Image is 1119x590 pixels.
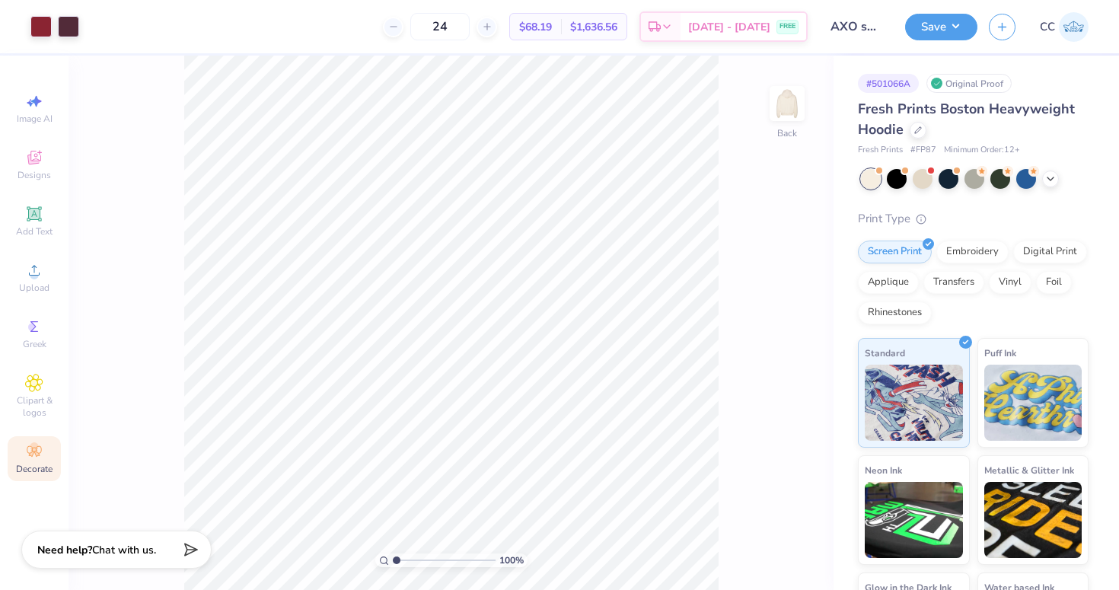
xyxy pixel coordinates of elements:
[1036,271,1072,294] div: Foil
[19,282,49,294] span: Upload
[865,462,902,478] span: Neon Ink
[858,301,932,324] div: Rhinestones
[819,11,894,42] input: Untitled Design
[772,88,802,119] img: Back
[984,365,1082,441] img: Puff Ink
[688,19,770,35] span: [DATE] - [DATE]
[16,225,53,238] span: Add Text
[865,365,963,441] img: Standard
[865,345,905,361] span: Standard
[23,338,46,350] span: Greek
[8,394,61,419] span: Clipart & logos
[858,241,932,263] div: Screen Print
[37,543,92,557] strong: Need help?
[16,463,53,475] span: Decorate
[1059,12,1089,42] img: Cori Cochran
[905,14,977,40] button: Save
[984,482,1082,558] img: Metallic & Glitter Ink
[1013,241,1087,263] div: Digital Print
[1040,12,1089,42] a: CC
[984,462,1074,478] span: Metallic & Glitter Ink
[936,241,1009,263] div: Embroidery
[410,13,470,40] input: – –
[984,345,1016,361] span: Puff Ink
[499,553,524,567] span: 100 %
[92,543,156,557] span: Chat with us.
[858,271,919,294] div: Applique
[923,271,984,294] div: Transfers
[858,210,1089,228] div: Print Type
[858,144,903,157] span: Fresh Prints
[777,126,797,140] div: Back
[910,144,936,157] span: # FP87
[18,169,51,181] span: Designs
[1040,18,1055,36] span: CC
[779,21,795,32] span: FREE
[858,74,919,93] div: # 501066A
[519,19,552,35] span: $68.19
[570,19,617,35] span: $1,636.56
[989,271,1031,294] div: Vinyl
[858,100,1075,139] span: Fresh Prints Boston Heavyweight Hoodie
[944,144,1020,157] span: Minimum Order: 12 +
[926,74,1012,93] div: Original Proof
[865,482,963,558] img: Neon Ink
[17,113,53,125] span: Image AI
